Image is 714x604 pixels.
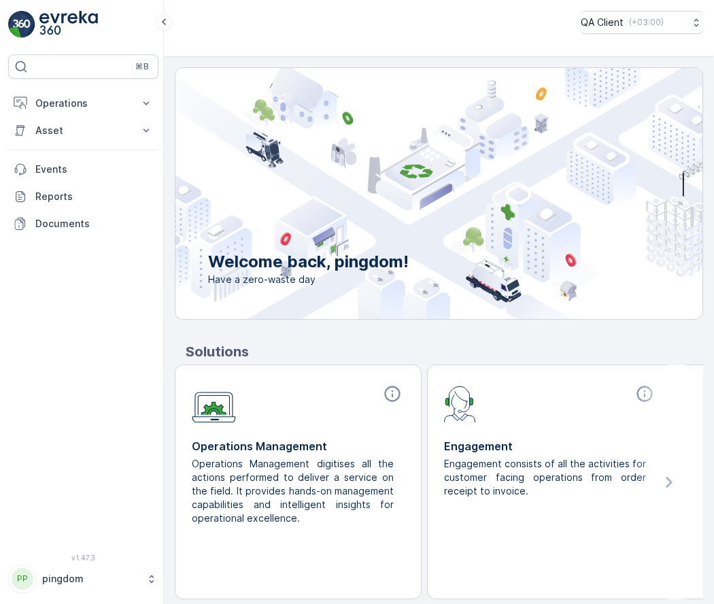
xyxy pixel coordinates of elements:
p: QA Client [581,16,624,29]
img: module-icon [192,384,236,423]
a: Events [8,156,158,183]
p: Engagement consists of all the activities for customer facing operations from order receipt to in... [444,457,646,498]
button: PPpingdom [8,565,158,593]
button: Asset [8,117,158,144]
a: Documents [8,210,158,237]
img: module-icon [444,384,476,422]
img: logo [8,11,35,38]
p: Reports [35,190,153,203]
button: Operations [8,90,158,117]
span: v 1.47.3 [8,554,158,562]
button: QA Client(+03:00) [581,11,703,34]
a: Reports [8,183,158,210]
p: ⌘B [135,61,149,72]
p: Solutions [186,341,703,362]
p: Asset [35,124,131,137]
p: pingdom [42,572,139,586]
p: Welcome back, pingdom! [208,251,409,273]
img: city illustration [114,68,702,319]
p: Operations [35,97,131,110]
div: PP [12,568,33,590]
p: Operations Management digitises all the actions performed to deliver a service on the field. It p... [192,457,394,525]
span: Have a zero-waste day [208,273,409,286]
p: Documents [35,217,153,231]
p: Engagement [444,438,657,454]
img: logo_light-DOdMpM7g.png [39,11,98,38]
p: ( +03:00 ) [629,17,664,28]
p: Events [35,163,153,176]
p: Operations Management [192,438,405,454]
